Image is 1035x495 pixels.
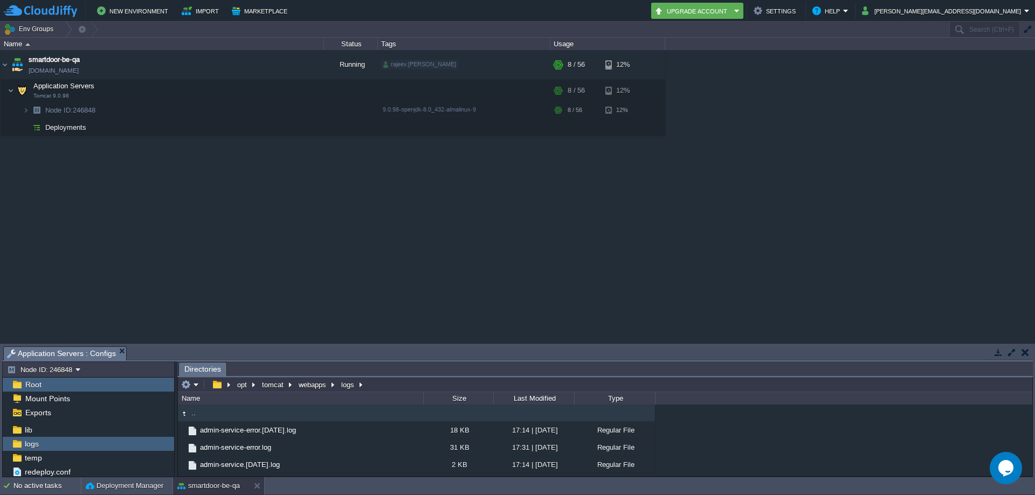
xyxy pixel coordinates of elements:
[187,459,198,471] img: AMDAwAAAACH5BAEAAAAALAAAAAABAAEAAAICRAEAOw==
[260,380,286,389] button: tomcat
[44,106,97,115] span: 246848
[44,106,97,115] a: Node ID:246848
[862,4,1024,17] button: [PERSON_NAME][EMAIL_ADDRESS][DOMAIN_NAME]
[32,81,96,90] span: Application Servers
[990,452,1024,484] iframe: chat widget
[378,38,550,50] div: Tags
[29,65,79,76] a: [DOMAIN_NAME]
[605,80,640,101] div: 12%
[198,426,298,435] a: admin-service-error.[DATE].log
[383,106,476,113] span: 9.0.98-openjdk-8.0_432-almalinux-9
[423,473,493,490] div: 496 B
[23,394,72,403] a: Mount Points
[232,4,291,17] button: Marketplace
[23,380,43,389] a: Root
[178,456,187,473] img: AMDAwAAAACH5BAEAAAAALAAAAAABAAEAAAICRAEAOw==
[4,22,57,37] button: Env Groups
[493,439,574,456] div: 17:31 | [DATE]
[184,362,221,376] span: Directories
[324,50,378,79] div: Running
[568,50,585,79] div: 8 / 56
[86,480,163,491] button: Deployment Manager
[178,439,187,456] img: AMDAwAAAACH5BAEAAAAALAAAAAABAAEAAAICRAEAOw==
[187,442,198,454] img: AMDAwAAAACH5BAEAAAAALAAAAAABAAEAAAICRAEAOw==
[325,38,377,50] div: Status
[297,380,329,389] button: webapps
[29,102,44,118] img: AMDAwAAAACH5BAEAAAAALAAAAAABAAEAAAICRAEAOw==
[568,80,585,101] div: 8 / 56
[236,380,250,389] button: opt
[32,82,96,90] a: Application ServersTomcat 9.0.98
[754,4,799,17] button: Settings
[7,347,116,360] span: Application Servers : Configs
[33,93,69,99] span: Tomcat 9.0.98
[494,392,574,405] div: Last Modified
[97,4,171,17] button: New Environment
[29,119,44,136] img: AMDAwAAAACH5BAEAAAAALAAAAAABAAEAAAICRAEAOw==
[178,408,190,420] img: AMDAwAAAACH5BAEAAAAALAAAAAABAAEAAAICRAEAOw==
[190,408,197,417] a: ..
[4,4,77,18] img: CloudJiffy
[23,453,44,463] a: temp
[8,80,14,101] img: AMDAwAAAACH5BAEAAAAALAAAAAABAAEAAAICRAEAOw==
[177,480,240,491] button: smartdoor-be-qa
[198,443,273,452] a: admin-service-error.log
[574,473,655,490] div: Regular File
[568,102,582,118] div: 8 / 56
[423,422,493,438] div: 18 KB
[23,102,29,118] img: AMDAwAAAACH5BAEAAAAALAAAAAABAAEAAAICRAEAOw==
[812,4,843,17] button: Help
[423,439,493,456] div: 31 KB
[493,473,574,490] div: 17:30 | [DATE]
[23,439,40,449] a: logs
[15,80,30,101] img: AMDAwAAAACH5BAEAAAAALAAAAAABAAEAAAICRAEAOw==
[23,119,29,136] img: AMDAwAAAACH5BAEAAAAALAAAAAABAAEAAAICRAEAOw==
[605,50,640,79] div: 12%
[29,54,80,65] a: smartdoor-be-qa
[1,38,323,50] div: Name
[45,106,73,114] span: Node ID:
[23,408,53,417] a: Exports
[381,60,458,69] div: rajeev.[PERSON_NAME]
[605,102,640,118] div: 12%
[424,392,493,405] div: Size
[187,425,198,437] img: AMDAwAAAACH5BAEAAAAALAAAAAABAAEAAAICRAEAOw==
[23,467,72,477] a: redeploy.conf
[574,422,655,438] div: Regular File
[10,50,25,79] img: AMDAwAAAACH5BAEAAAAALAAAAAABAAEAAAICRAEAOw==
[179,392,423,405] div: Name
[13,477,81,494] div: No active tasks
[493,422,574,438] div: 17:14 | [DATE]
[574,439,655,456] div: Regular File
[575,392,655,405] div: Type
[23,425,34,435] a: lib
[25,43,30,46] img: AMDAwAAAACH5BAEAAAAALAAAAAABAAEAAAICRAEAOw==
[551,38,665,50] div: Usage
[44,123,88,132] a: Deployments
[1,50,9,79] img: AMDAwAAAACH5BAEAAAAALAAAAAABAAEAAAICRAEAOw==
[182,4,222,17] button: Import
[493,456,574,473] div: 17:14 | [DATE]
[178,473,187,490] img: AMDAwAAAACH5BAEAAAAALAAAAAABAAEAAAICRAEAOw==
[654,4,731,17] button: Upgrade Account
[7,365,75,374] button: Node ID: 246848
[178,377,1032,392] input: Click to enter the path
[198,460,281,469] a: admin-service.[DATE].log
[340,380,357,389] button: logs
[178,422,187,438] img: AMDAwAAAACH5BAEAAAAALAAAAAABAAEAAAICRAEAOw==
[574,456,655,473] div: Regular File
[423,456,493,473] div: 2 KB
